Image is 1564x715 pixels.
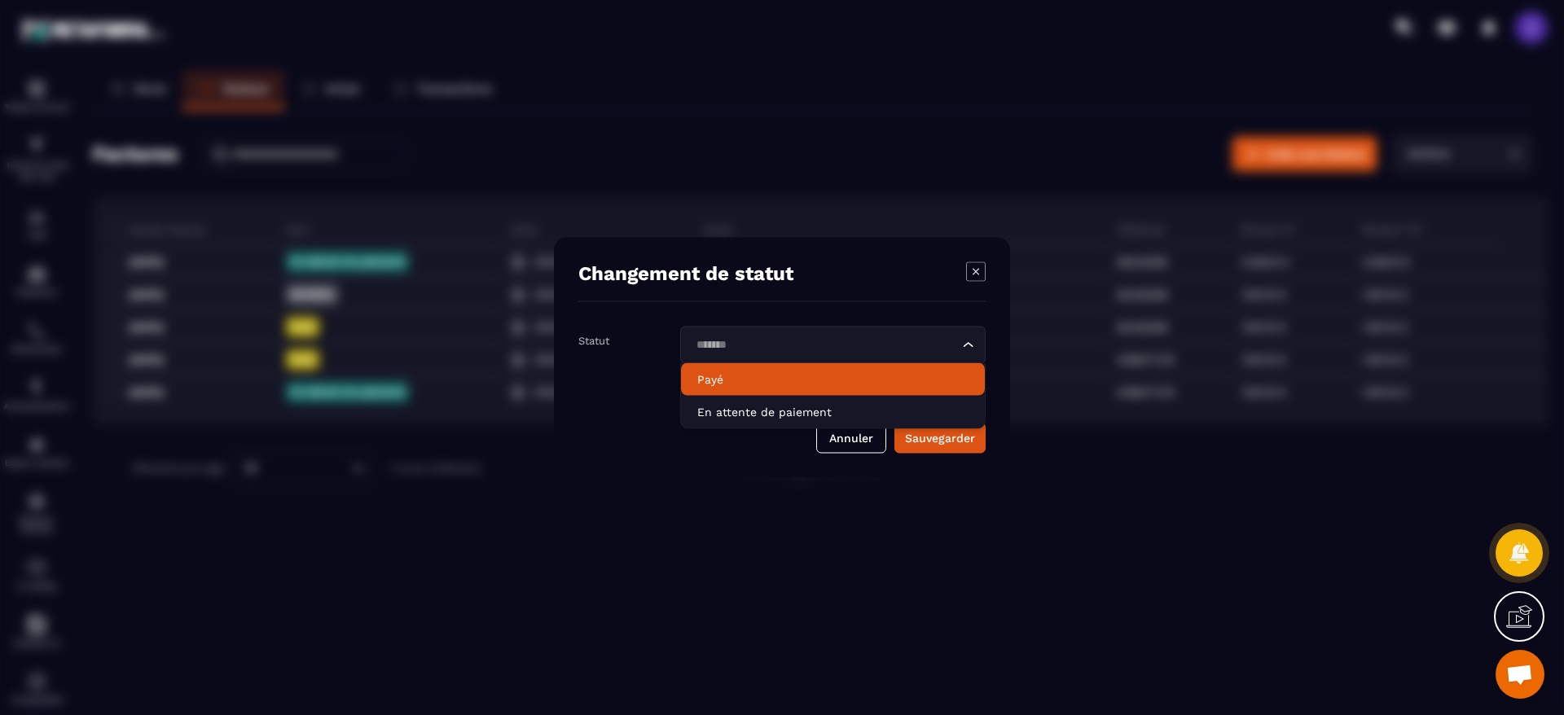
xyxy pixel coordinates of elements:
[1496,650,1544,699] div: Ouvrir le chat
[691,336,959,354] input: Search for option
[816,423,886,454] button: Annuler
[680,327,986,364] div: Search for option
[697,404,969,420] p: En attente de paiement
[894,423,986,454] button: Sauvegarder
[697,371,969,388] p: Payé
[905,430,975,446] div: Sauvegarder
[578,262,793,285] h4: Changement de statut
[578,335,609,347] label: Statut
